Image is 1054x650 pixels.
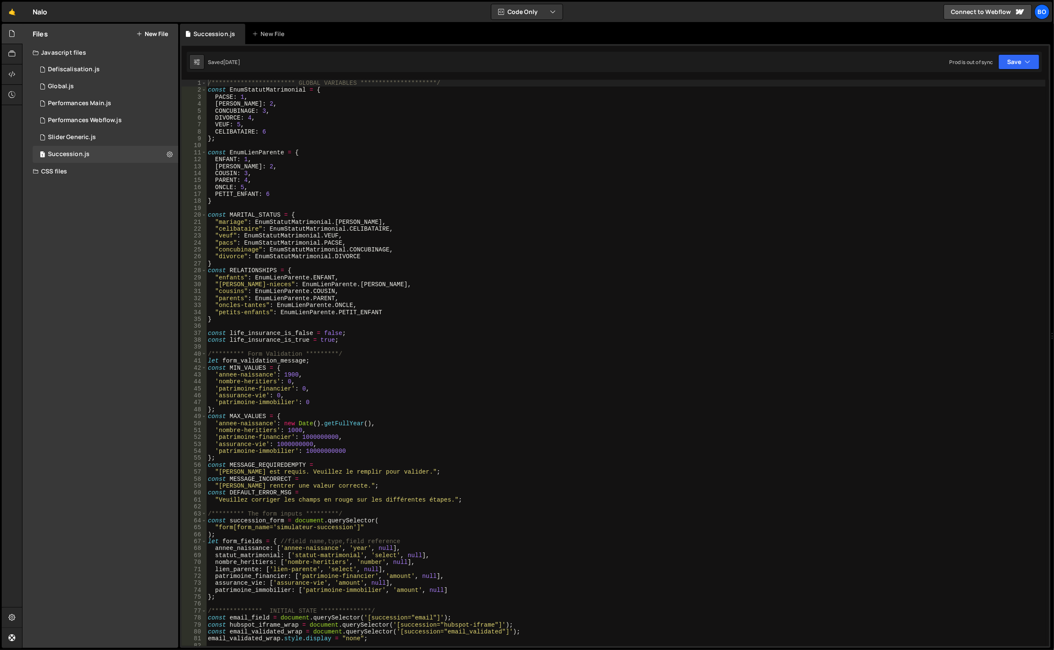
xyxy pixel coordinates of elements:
[1034,4,1050,20] a: Bo
[33,78,178,95] div: 4110/10627.js
[48,134,96,141] div: Slider Generic.js
[22,163,178,180] div: CSS files
[182,191,207,198] div: 17
[2,2,22,22] a: 🤙
[182,476,207,483] div: 58
[182,240,207,246] div: 24
[182,489,207,496] div: 60
[182,497,207,503] div: 61
[182,614,207,621] div: 78
[223,59,240,66] div: [DATE]
[182,635,207,642] div: 81
[182,594,207,600] div: 75
[182,86,207,93] div: 2
[182,226,207,232] div: 22
[182,135,207,142] div: 9
[182,511,207,517] div: 63
[252,30,288,38] div: New File
[182,517,207,524] div: 64
[182,538,207,545] div: 67
[48,151,90,158] div: Succession.js
[182,462,207,469] div: 56
[182,295,207,302] div: 32
[182,212,207,218] div: 20
[48,117,122,124] div: Performances Webflow.js
[182,330,207,337] div: 37
[182,622,207,628] div: 79
[182,399,207,406] div: 47
[33,146,178,163] div: 4110/10986.js
[182,114,207,121] div: 6
[491,4,563,20] button: Code Only
[182,427,207,434] div: 51
[182,260,207,267] div: 27
[182,434,207,441] div: 52
[182,128,207,135] div: 8
[182,608,207,614] div: 77
[182,580,207,586] div: 73
[182,642,207,649] div: 82
[182,566,207,573] div: 71
[182,448,207,455] div: 54
[182,406,207,413] div: 48
[182,351,207,357] div: 40
[182,628,207,635] div: 80
[182,253,207,260] div: 26
[33,112,178,129] div: 4110/7287.js
[182,163,207,170] div: 13
[182,455,207,461] div: 55
[33,7,48,17] div: Nalo
[182,309,207,316] div: 34
[182,142,207,149] div: 10
[182,94,207,100] div: 3
[182,80,207,86] div: 1
[182,559,207,566] div: 70
[182,156,207,163] div: 12
[22,44,178,61] div: Javascript files
[182,392,207,399] div: 46
[182,100,207,107] div: 4
[182,274,207,281] div: 29
[193,30,235,38] div: Succession.js
[182,337,207,343] div: 38
[40,152,45,159] span: 1
[182,552,207,559] div: 69
[208,59,240,66] div: Saved
[998,54,1040,70] button: Save
[33,29,48,39] h2: Files
[182,121,207,128] div: 7
[182,371,207,378] div: 43
[182,302,207,309] div: 33
[182,587,207,594] div: 74
[33,95,178,112] div: 4110/7239.js
[48,83,74,90] div: Global.js
[182,343,207,350] div: 39
[182,469,207,475] div: 57
[182,413,207,420] div: 49
[182,267,207,274] div: 28
[182,288,207,295] div: 31
[182,357,207,364] div: 41
[182,441,207,448] div: 53
[33,129,178,146] div: 4110/33307.js
[182,246,207,253] div: 25
[182,219,207,226] div: 21
[182,184,207,191] div: 16
[182,483,207,489] div: 59
[949,59,993,66] div: Prod is out of sync
[33,61,178,78] div: 4110/10626.js
[182,385,207,392] div: 45
[136,31,168,37] button: New File
[182,503,207,510] div: 62
[48,66,100,73] div: Defiscalisation.js
[182,524,207,531] div: 65
[182,205,207,212] div: 19
[182,573,207,580] div: 72
[182,420,207,427] div: 50
[182,545,207,552] div: 68
[182,600,207,607] div: 76
[182,170,207,177] div: 14
[48,100,111,107] div: Performances Main.js
[944,4,1032,20] a: Connect to Webflow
